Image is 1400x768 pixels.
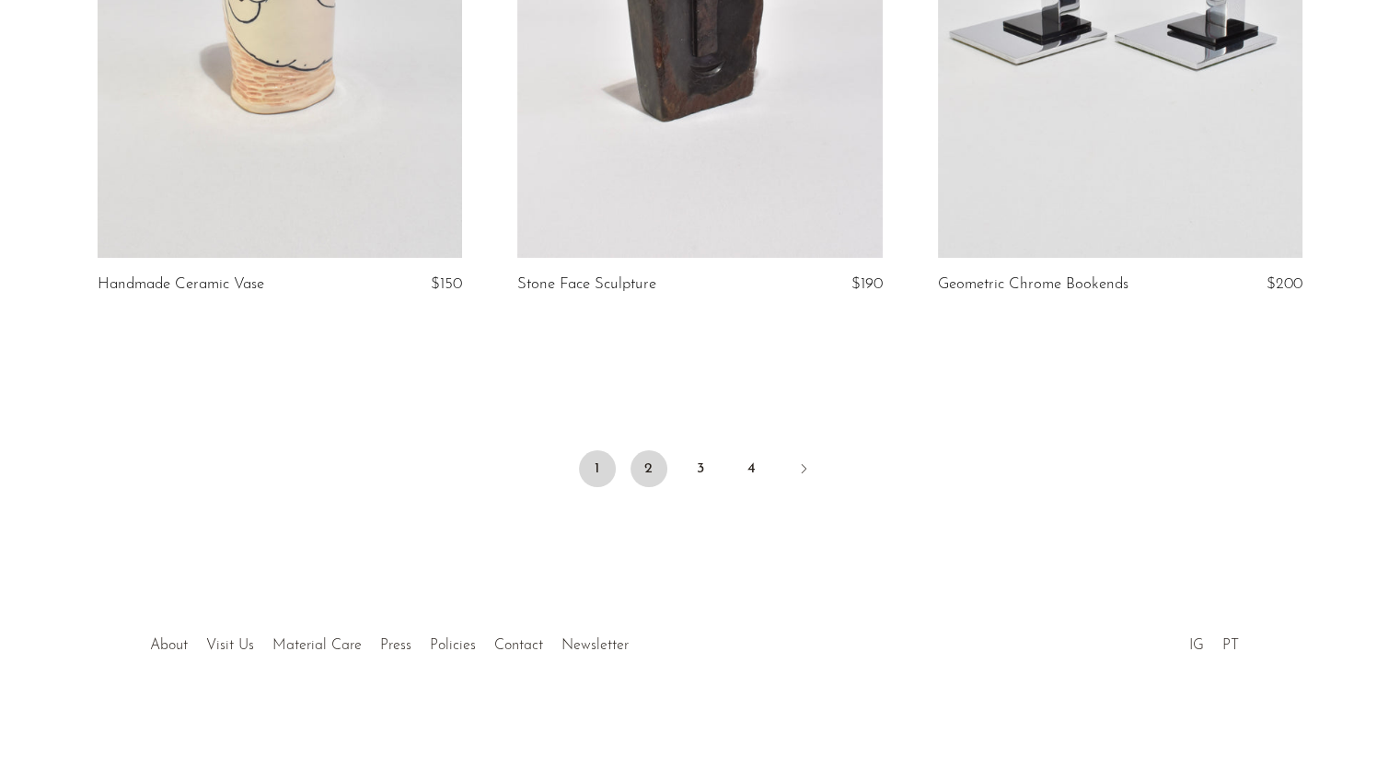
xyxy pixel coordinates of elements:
[851,276,883,292] span: $190
[517,276,656,293] a: Stone Face Sculpture
[1267,276,1302,292] span: $200
[1180,623,1248,658] ul: Social Medias
[380,638,411,653] a: Press
[98,276,264,293] a: Handmade Ceramic Vase
[206,638,254,653] a: Visit Us
[938,276,1128,293] a: Geometric Chrome Bookends
[430,638,476,653] a: Policies
[494,638,543,653] a: Contact
[431,276,462,292] span: $150
[141,623,638,658] ul: Quick links
[682,450,719,487] a: 3
[272,638,362,653] a: Material Care
[734,450,770,487] a: 4
[1189,638,1204,653] a: IG
[785,450,822,491] a: Next
[1222,638,1239,653] a: PT
[579,450,616,487] span: 1
[150,638,188,653] a: About
[631,450,667,487] a: 2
